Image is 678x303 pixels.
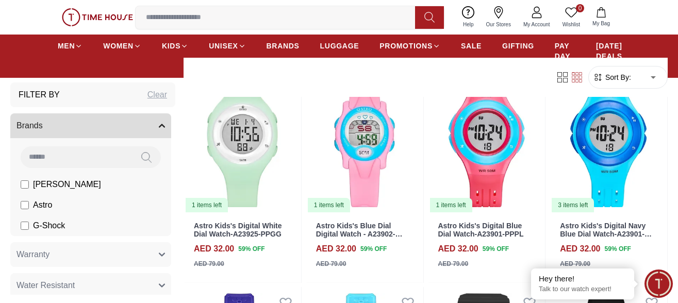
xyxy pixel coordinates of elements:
[308,198,350,212] div: 1 items left
[596,37,622,65] a: [DATE] DEALS
[21,180,29,189] input: [PERSON_NAME]
[320,37,359,55] a: LUGGAGE
[147,89,167,101] div: Clear
[209,41,238,51] span: UNISEX
[539,274,626,284] div: Hey there!
[103,37,141,55] a: WOMEN
[316,243,356,255] h4: AED 32.00
[539,285,626,294] p: Talk to our watch expert!
[267,41,300,51] span: BRANDS
[438,259,469,268] div: AED 79.00
[644,270,673,298] div: Chat Widget
[502,41,534,51] span: GIFTING
[555,37,575,76] a: PAY DAY SALE
[186,198,228,212] div: 1 items left
[596,41,622,61] span: [DATE] DEALS
[316,259,346,268] div: AED 79.00
[576,4,584,12] span: 0
[605,244,631,254] span: 59 % OFF
[560,243,600,255] h4: AED 32.00
[16,248,49,261] span: Warranty
[306,66,423,213] img: Astro Kids's Blue Dial Digital Watch - A23902-PPPL
[603,72,631,82] span: Sort By:
[16,120,43,132] span: Brands
[184,66,301,213] img: Astro Kids's Digital White Dial Watch-A23925-PPGG
[593,72,631,82] button: Sort By:
[10,113,171,138] button: Brands
[58,37,82,55] a: MEN
[457,4,480,30] a: Help
[62,8,133,26] img: ...
[519,21,554,28] span: My Account
[21,222,29,230] input: G-Shock
[19,89,60,101] h3: Filter By
[316,222,403,247] a: Astro Kids's Blue Dial Digital Watch - A23902-PPPL
[428,66,545,213] a: Astro Kids's Digital Blue Dial Watch-A23901-PPPL1 items left
[459,21,478,28] span: Help
[502,37,534,55] a: GIFTING
[360,244,387,254] span: 59 % OFF
[33,178,101,191] span: [PERSON_NAME]
[194,222,282,239] a: Astro Kids's Digital White Dial Watch-A23925-PPGG
[480,4,517,30] a: Our Stores
[306,66,423,213] a: Astro Kids's Blue Dial Digital Watch - A23902-PPPL1 items left
[428,66,545,213] img: Astro Kids's Digital Blue Dial Watch-A23901-PPPL
[560,259,590,268] div: AED 79.00
[558,21,584,28] span: Wishlist
[10,273,171,298] button: Water Resistant
[588,20,614,27] span: My Bag
[320,41,359,51] span: LUGGAGE
[482,21,515,28] span: Our Stores
[556,4,586,30] a: 0Wishlist
[438,222,524,239] a: Astro Kids's Digital Blue Dial Watch-A23901-PPPL
[33,220,65,232] span: G-Shock
[552,198,594,212] div: 3 items left
[58,41,75,51] span: MEN
[550,66,667,213] img: Astro Kids's Digital Navy Blue Dial Watch-A23901-PPLN
[162,41,180,51] span: KIDS
[438,243,478,255] h4: AED 32.00
[461,41,482,51] span: SALE
[483,244,509,254] span: 59 % OFF
[586,5,616,29] button: My Bag
[162,37,188,55] a: KIDS
[430,198,472,212] div: 1 items left
[33,199,52,211] span: Astro
[379,41,433,51] span: PROMOTIONS
[560,222,652,247] a: Astro Kids's Digital Navy Blue Dial Watch-A23901-PPLN
[184,66,301,213] a: Astro Kids's Digital White Dial Watch-A23925-PPGG1 items left
[555,41,575,72] span: PAY DAY SALE
[10,242,171,267] button: Warranty
[461,37,482,55] a: SALE
[103,41,134,51] span: WOMEN
[238,244,264,254] span: 59 % OFF
[379,37,440,55] a: PROMOTIONS
[267,37,300,55] a: BRANDS
[194,243,234,255] h4: AED 32.00
[21,201,29,209] input: Astro
[209,37,245,55] a: UNISEX
[194,259,224,268] div: AED 79.00
[16,279,75,292] span: Water Resistant
[550,66,667,213] a: Astro Kids's Digital Navy Blue Dial Watch-A23901-PPLN3 items left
